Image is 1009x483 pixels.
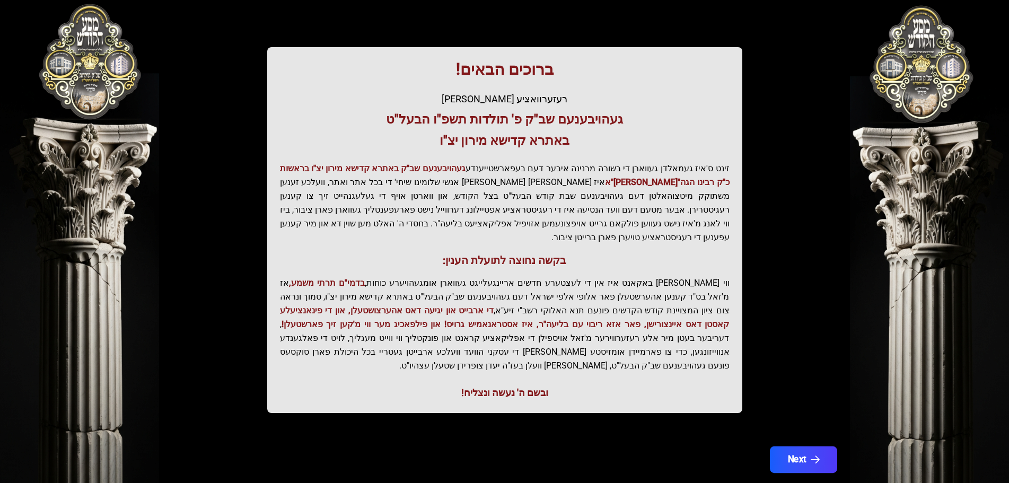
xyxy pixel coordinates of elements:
[280,60,730,79] h1: ברוכים הבאים!
[280,162,730,244] p: זינט ס'איז געמאלדן געווארן די בשורה מרנינה איבער דעם בעפארשטייענדע איז [PERSON_NAME] [PERSON_NAME...
[280,385,730,400] div: ובשם ה' נעשה ונצליח!
[280,92,730,107] div: רעזערוואציע [PERSON_NAME]
[280,111,730,128] h3: געהויבענעם שב"ק פ' תולדות תשפ"ו הבעל"ט
[280,276,730,373] p: ווי [PERSON_NAME] באקאנט איז אין די לעצטערע חדשים אריינגעלייגט געווארן אומגעהויערע כוחות, אז מ'זא...
[289,278,365,288] span: בדמי"ם תרתי משמע,
[280,253,730,268] h3: בקשה נחוצה לתועלת הענין:
[280,163,730,187] span: געהויבענעם שב"ק באתרא קדישא מירון יצ"ו בראשות כ"ק רבינו הגה"[PERSON_NAME]"א
[280,132,730,149] h3: באתרא קדישא מירון יצ"ו
[280,305,730,329] span: די ארבייט און יגיעה דאס אהערצושטעלן, און די פינאנציעלע קאסטן דאס איינצורישן, פאר אזא ריבוי עם בלי...
[769,446,837,473] button: Next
